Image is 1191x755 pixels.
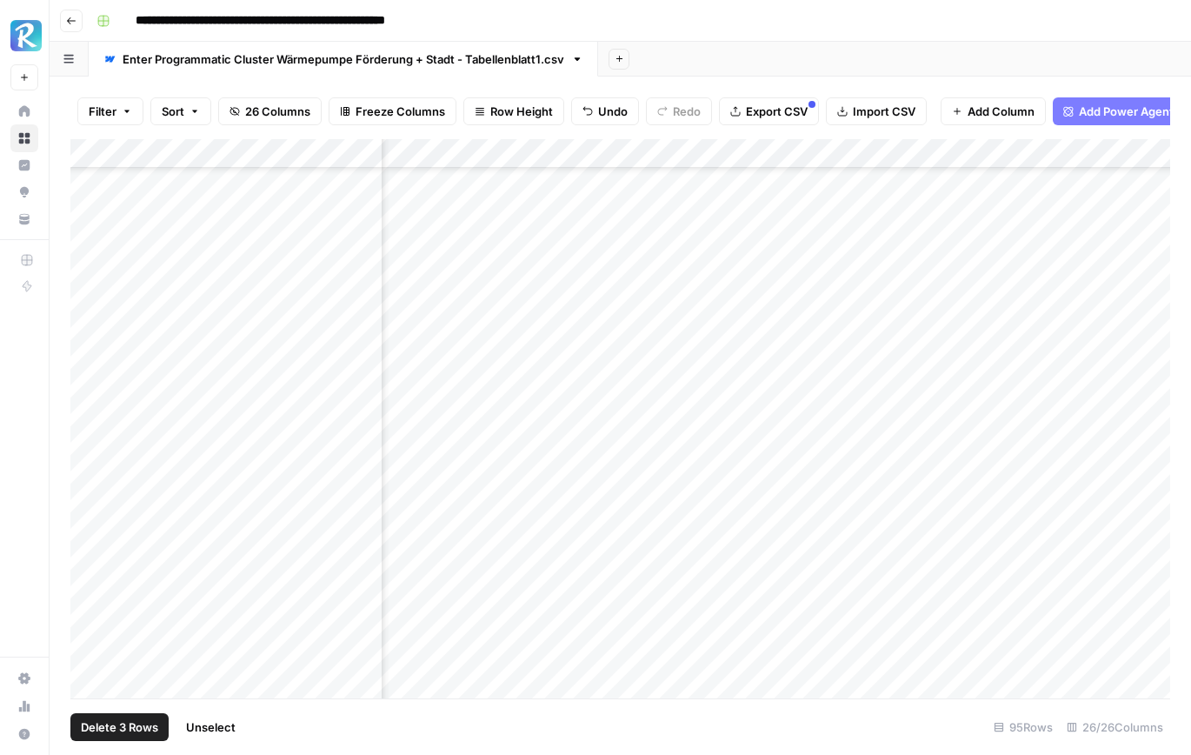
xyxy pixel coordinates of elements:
[719,97,819,125] button: Export CSV
[89,42,598,77] a: Enter Programmatic Cluster Wärmepumpe Förderung + Stadt - Tabellenblatt1.csv
[218,97,322,125] button: 26 Columns
[571,97,639,125] button: Undo
[1053,97,1184,125] button: Add Power Agent
[968,103,1035,120] span: Add Column
[329,97,456,125] button: Freeze Columns
[150,97,211,125] button: Sort
[1060,713,1170,741] div: 26/26 Columns
[123,50,564,68] div: Enter Programmatic Cluster Wärmepumpe Förderung + Stadt - Tabellenblatt1.csv
[89,103,116,120] span: Filter
[70,713,169,741] button: Delete 3 Rows
[598,103,628,120] span: Undo
[10,720,38,748] button: Help + Support
[10,205,38,233] a: Your Data
[81,718,158,736] span: Delete 3 Rows
[987,713,1060,741] div: 95 Rows
[10,97,38,125] a: Home
[490,103,553,120] span: Row Height
[245,103,310,120] span: 26 Columns
[162,103,184,120] span: Sort
[826,97,927,125] button: Import CSV
[10,151,38,179] a: Insights
[77,97,143,125] button: Filter
[10,14,38,57] button: Workspace: Radyant
[186,718,236,736] span: Unselect
[356,103,445,120] span: Freeze Columns
[10,124,38,152] a: Browse
[746,103,808,120] span: Export CSV
[673,103,701,120] span: Redo
[10,20,42,51] img: Radyant Logo
[10,665,38,692] a: Settings
[1079,103,1174,120] span: Add Power Agent
[176,713,246,741] button: Unselect
[10,178,38,206] a: Opportunities
[646,97,712,125] button: Redo
[463,97,564,125] button: Row Height
[10,692,38,720] a: Usage
[941,97,1046,125] button: Add Column
[853,103,915,120] span: Import CSV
